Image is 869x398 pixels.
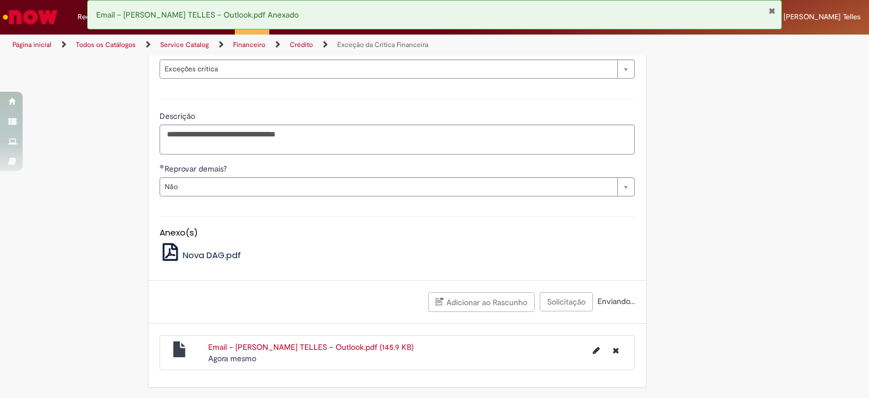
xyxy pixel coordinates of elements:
a: Exceção da Crítica Financeira [337,40,428,49]
span: Reprovar demais? [165,164,229,174]
ul: Trilhas de página [8,35,571,55]
button: Excluir Email – GUILHERME MAGALHAES TELLES – Outlook.pdf [606,341,626,360]
span: Email – [PERSON_NAME] TELLES – Outlook.pdf Anexado [96,10,299,20]
span: Nova DAG.pdf [183,249,241,261]
h5: Anexo(s) [160,228,635,238]
img: ServiceNow [1,6,59,28]
span: Motivo [165,46,192,56]
span: Enviando... [595,296,635,306]
button: Fechar Notificação [768,6,776,15]
time: 30/09/2025 16:43:57 [208,353,256,363]
a: Todos os Catálogos [76,40,136,49]
a: Email – [PERSON_NAME] TELLES – Outlook.pdf (145.9 KB) [208,342,414,352]
span: Não [165,178,612,196]
span: Requisições [78,11,117,23]
span: [PERSON_NAME] Telles [784,12,861,22]
span: Agora mesmo [208,353,256,363]
span: Exceções crítica [165,60,612,78]
a: Página inicial [12,40,51,49]
a: Crédito [290,40,313,49]
button: Editar nome de arquivo Email – GUILHERME MAGALHAES TELLES – Outlook.pdf [586,341,606,360]
a: Nova DAG.pdf [160,249,242,261]
textarea: Descrição [160,125,635,155]
span: Obrigatório Preenchido [160,164,165,169]
span: Descrição [160,111,197,121]
a: Service Catalog [160,40,209,49]
a: Financeiro [233,40,265,49]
